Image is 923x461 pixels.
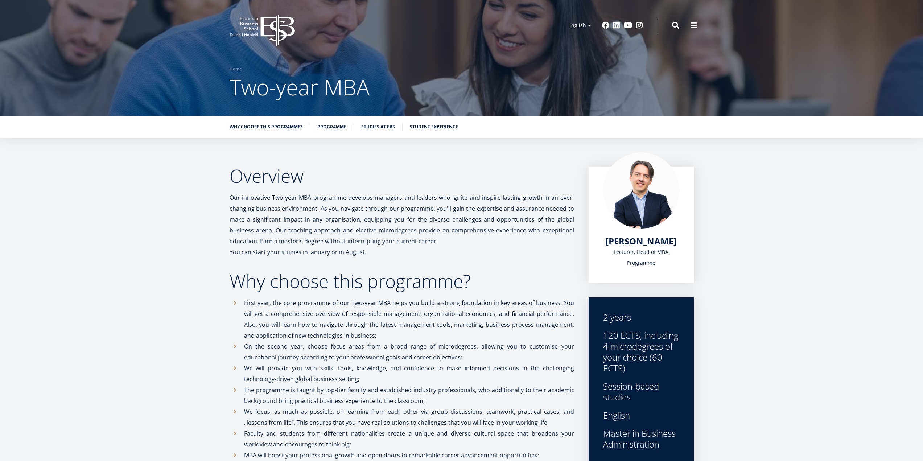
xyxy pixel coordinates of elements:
[244,406,574,428] p: We focus, as much as possible, on learning from each other via group discussions, teamwork, pract...
[606,236,676,247] a: [PERSON_NAME]
[603,428,679,450] div: Master in Business Administration
[230,72,370,102] span: Two-year MBA
[230,272,574,290] h2: Why choose this programme?
[624,22,632,29] a: Youtube
[606,235,676,247] span: [PERSON_NAME]
[602,22,609,29] a: Facebook
[244,341,574,363] p: On the second year, choose focus areas from a broad range of microdegrees, allowing you to custom...
[230,123,302,131] a: Why choose this programme?
[603,247,679,268] div: Lecturer, Head of MBA Programme
[317,123,346,131] a: Programme
[603,330,679,374] div: 120 ECTS, including 4 microdegrees of your choice (60 ECTS)
[361,123,395,131] a: Studies at EBS
[603,410,679,421] div: English
[230,192,574,247] p: Our innovative Two-year MBA programme develops managers and leaders who ignite and inspire lastin...
[636,22,643,29] a: Instagram
[603,381,679,403] div: Session-based studies
[410,123,458,131] a: Student experience
[244,363,574,384] p: We will provide you with skills, tools, knowledge, and confidence to make informed decisions in t...
[230,247,574,258] p: You can start your studies in January or in August.
[613,22,620,29] a: Linkedin
[230,167,574,185] h2: Overview
[603,312,679,323] div: 2 years
[603,152,679,229] img: Marko Rillo
[230,65,242,73] a: Home
[244,450,574,461] p: MBA will boost your professional growth and open doors to remarkable career advancement opportuni...
[244,297,574,341] p: First year, the core programme of our Two-year MBA helps you build a strong foundation in key are...
[244,428,574,450] p: Faculty and students from different nationalities create a unique and diverse cultural space that...
[244,384,574,406] p: The programme is taught by top-tier faculty and established industry professionals, who additiona...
